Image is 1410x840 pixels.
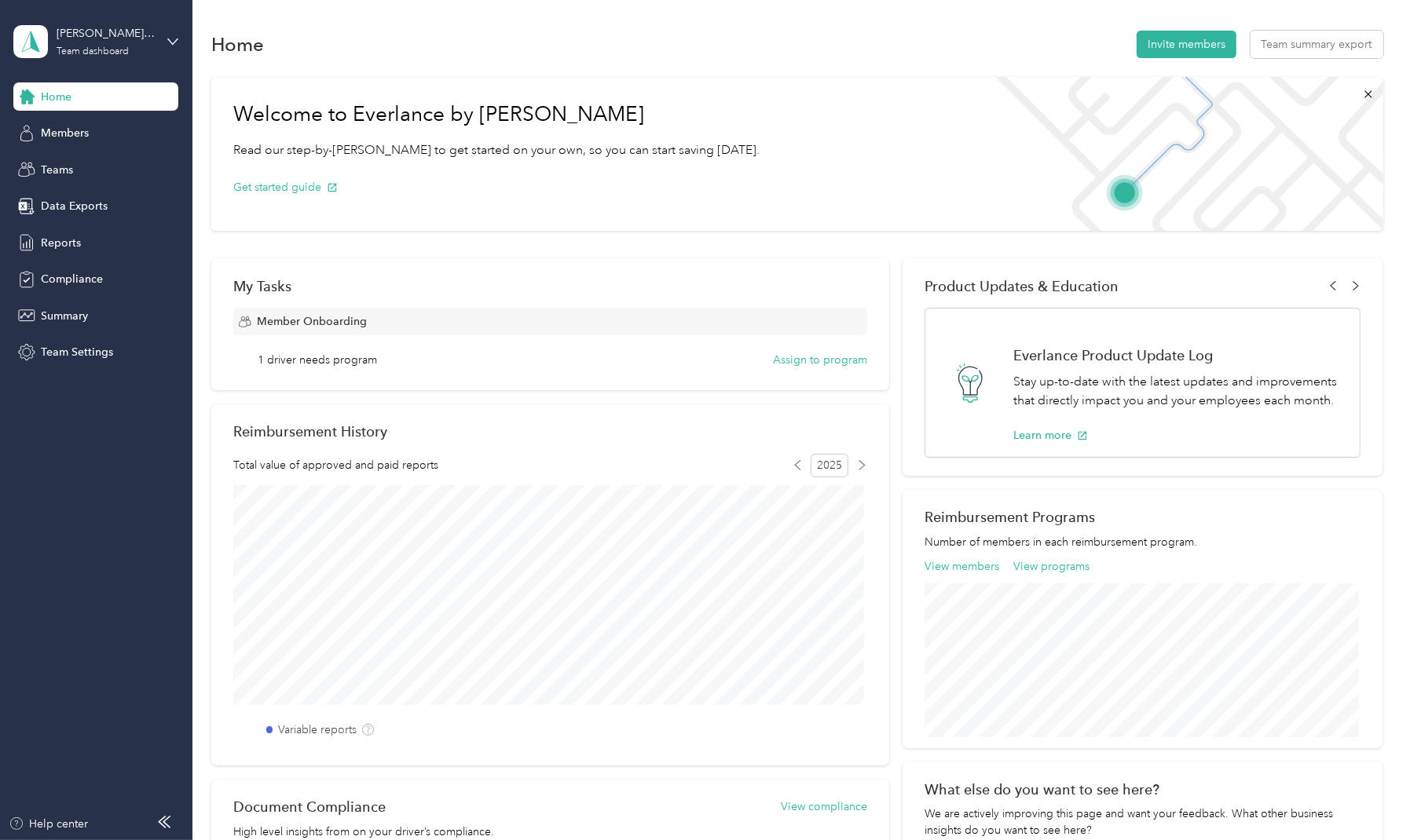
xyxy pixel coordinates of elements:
p: High level insights from on your driver’s compliance. [233,824,867,840]
h2: Reimbursement History [233,423,387,440]
span: Home [41,89,71,105]
button: Help center [9,816,89,832]
button: Invite members [1137,31,1236,58]
span: Member Onboarding [257,313,367,330]
span: Team Settings [41,344,113,360]
div: Team dashboard [57,47,129,57]
button: Learn more [1013,427,1088,444]
p: Number of members in each reimbursement program. [925,534,1361,550]
span: Teams [41,162,73,178]
button: View members [925,558,999,575]
span: Compliance [41,271,103,287]
button: Get started guide [233,179,338,195]
button: Team summary export [1251,31,1383,58]
button: View programs [1013,558,1090,575]
button: Assign to program [773,352,867,368]
img: Welcome to everlance [980,77,1383,231]
span: Reports [41,235,81,251]
h1: Home [211,36,264,53]
div: We are actively improving this page and want your feedback. What other business insights do you w... [925,805,1361,838]
h2: Reimbursement Programs [925,509,1361,525]
span: 1 driver needs program [258,352,378,368]
iframe: Everlance-gr Chat Button Frame [1322,752,1410,840]
span: 2025 [811,454,848,477]
div: [PERSON_NAME][EMAIL_ADDRESS][PERSON_NAME][DOMAIN_NAME] [57,25,155,42]
h2: Document Compliance [233,798,386,815]
span: Data Exports [41,198,108,214]
h1: Everlance Product Update Log [1013,347,1343,363]
p: Read our step-by-[PERSON_NAME] to get started on your own, so you can start saving [DATE]. [233,141,760,160]
span: Summary [41,308,88,324]
label: Variable reports [278,721,357,738]
span: Members [41,125,89,141]
div: My Tasks [233,278,867,294]
button: View compliance [781,798,867,815]
div: What else do you want to see here? [925,781,1361,798]
h1: Welcome to Everlance by [PERSON_NAME] [233,102,760,127]
span: Product Updates & Education [925,278,1119,294]
p: Stay up-to-date with the latest updates and improvements that directly impact you and your employ... [1013,372,1343,411]
span: Total value of approved and paid reports [233,457,438,473]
